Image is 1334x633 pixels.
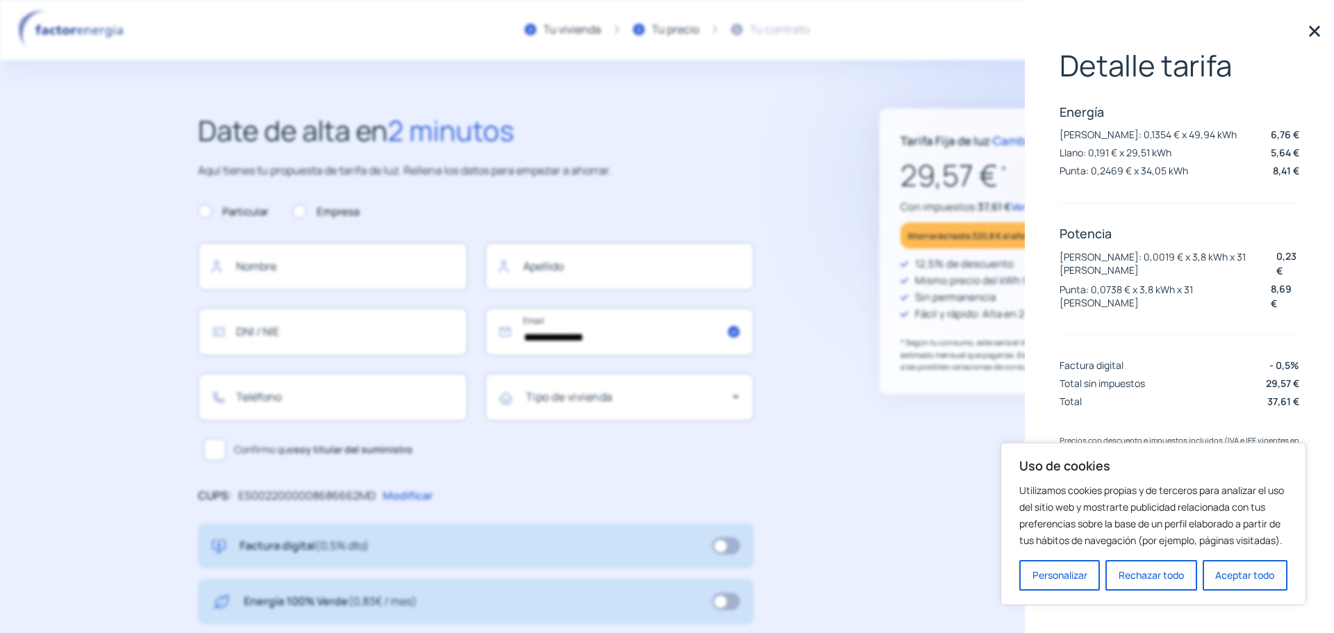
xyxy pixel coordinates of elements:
[915,272,1077,289] p: Mismo precio del kWh todo el año
[1271,145,1299,160] p: 5,64 €
[388,111,514,149] span: 2 minutos
[198,487,231,505] p: CUPS:
[244,593,417,611] p: Energía 100% Verde
[1271,281,1299,311] p: 8,69 €
[1271,127,1299,142] p: 6,76 €
[198,204,268,220] label: Particular
[1105,560,1196,591] button: Rechazar todo
[1203,560,1287,591] button: Aceptar todo
[240,537,369,555] p: Factura digital
[993,133,1041,149] span: Cambiar
[212,537,226,555] img: digital-invoice.svg
[1060,49,1299,82] p: Detalle tarifa
[1060,359,1123,372] p: Factura digital
[1060,104,1299,120] p: Energía
[907,228,1026,244] p: Ahorrarás hasta 320,8 € al año
[198,108,754,153] h2: Date de alta en
[915,306,1067,322] p: Fácil y rápido: Alta en 2 minutos
[234,442,413,457] span: Confirmo que
[900,199,1115,215] p: Con impuestos:
[1267,394,1299,409] p: 37,61 €
[900,152,1115,199] p: 29,57 €
[900,336,1115,373] p: * Según tu consumo, este sería el importe promedio estimado mensual que pagarías. Este importe qu...
[1019,457,1287,474] p: Uso de cookies
[348,593,417,609] span: (0,83€ / mes)
[526,389,613,404] mat-label: Tipo de vivienda
[1060,434,1299,459] p: Precios con descuento e impuestos incluidos (IVA e IEE vigentes en cada momento).
[1273,163,1299,178] p: 8,41 €
[750,21,809,39] div: Tu contrato
[1266,376,1299,391] p: 29,57 €
[915,289,996,306] p: Sin permanencia
[1060,283,1271,310] p: Punta: 0,0738 € x 3,8 kWh x 31 [PERSON_NAME]
[543,21,601,39] div: Tu vivienda
[652,21,699,39] div: Tu precio
[198,162,754,180] p: Aquí tienes tu propuesta de tarifa de luz. Rellena los datos para empezar a ahorrar.
[1276,249,1299,278] p: 0,23 €
[1060,377,1145,390] p: Total sin impuestos
[900,131,1041,150] p: Tarifa Fija de luz ·
[293,204,359,220] label: Empresa
[14,10,132,50] img: logo factor
[1000,443,1306,605] div: Uso de cookies
[383,487,433,505] p: Modificar
[915,256,1014,272] p: 12,5% de descuento
[1060,225,1299,242] p: Potencia
[1019,560,1100,591] button: Personalizar
[212,593,230,611] img: energy-green.svg
[1060,250,1276,277] p: [PERSON_NAME]: 0,0019 € x 3,8 kWh x 31 [PERSON_NAME]
[1060,164,1188,177] p: Punta: 0,2469 € x 34,05 kWh
[1060,395,1082,408] p: Total
[978,199,1011,214] span: 37,61 €
[238,487,376,505] p: ES0022000008686662MD
[1011,199,1064,214] span: Ver detalle
[315,538,369,553] span: (0,5% dto)
[1269,358,1299,372] p: - 0,5%
[1060,128,1237,141] p: [PERSON_NAME]: 0,1354 € x 49,94 kWh
[1019,482,1287,549] p: Utilizamos cookies propias y de terceros para analizar el uso del sitio web y mostrarte publicida...
[1060,146,1171,159] p: Llano: 0,191 € x 29,51 kWh
[294,443,413,456] b: soy titular del suministro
